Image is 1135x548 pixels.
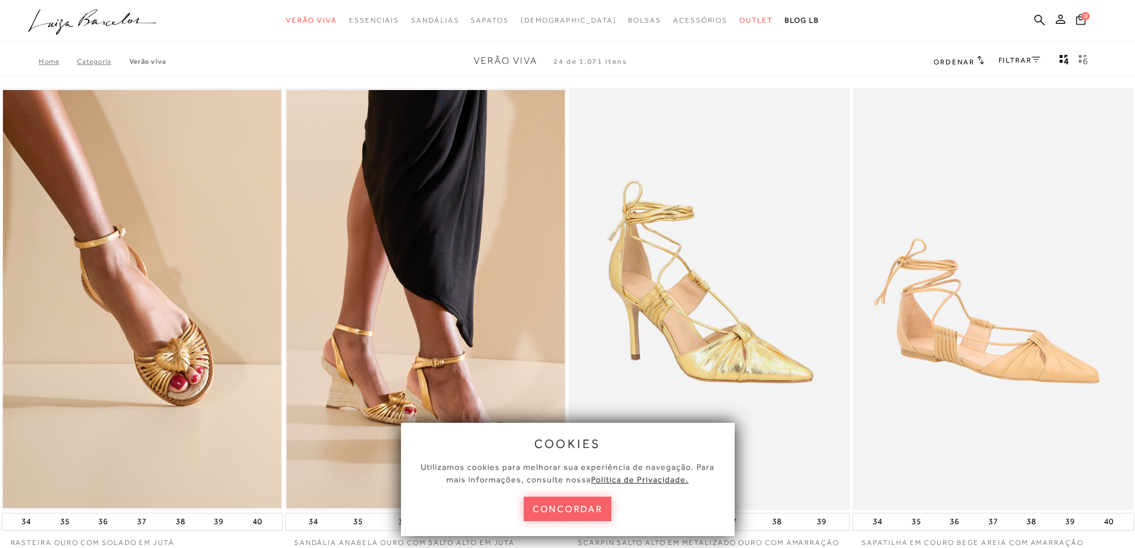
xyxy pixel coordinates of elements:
[350,513,366,530] button: 35
[785,16,819,24] span: BLOG LB
[854,90,1132,508] a: SAPATILHA EM COURO BEGE AREIA COM AMARRAÇÃO SAPATILHA EM COURO BEGE AREIA COM AMARRAÇÃO
[785,10,819,32] a: BLOG LB
[129,57,166,66] a: Verão Viva
[524,497,612,521] button: concordar
[18,513,35,530] button: 34
[1056,54,1072,69] button: Mostrar 4 produtos por linha
[570,90,848,508] img: SCARPIN SALTO ALTO EM METALIZADO OURO COM AMARRAÇÃO
[673,10,727,32] a: noSubCategoriesText
[673,16,727,24] span: Acessórios
[133,513,150,530] button: 37
[77,57,129,66] a: Categoria
[210,513,227,530] button: 39
[3,90,281,508] a: RASTEIRA OURO COM SOLADO EM JUTÁ RASTEIRA OURO COM SOLADO EM JUTÁ
[739,10,773,32] a: noSubCategoriesText
[1075,54,1092,69] button: gridText6Desc
[813,513,830,530] button: 39
[305,513,322,530] button: 34
[1100,513,1117,530] button: 40
[553,57,627,66] span: 24 de 1.071 itens
[172,513,189,530] button: 38
[349,16,399,24] span: Essenciais
[95,513,111,530] button: 36
[591,475,689,484] a: Política de Privacidade.
[287,90,565,508] img: SANDÁLIA ANABELA OURO COM SALTO ALTO EM JUTA
[628,10,661,32] a: noSubCategoriesText
[853,531,1133,548] a: SAPATILHA EM COURO BEGE AREIA COM AMARRAÇÃO
[3,90,281,508] img: RASTEIRA OURO COM SOLADO EM JUTÁ
[869,513,886,530] button: 34
[57,513,73,530] button: 35
[471,16,508,24] span: Sapatos
[769,513,785,530] button: 38
[985,513,1002,530] button: 37
[521,10,617,32] a: noSubCategoriesText
[471,10,508,32] a: noSubCategoriesText
[854,90,1132,508] img: SAPATILHA EM COURO BEGE AREIA COM AMARRAÇÃO
[570,90,848,508] a: SCARPIN SALTO ALTO EM METALIZADO OURO COM AMARRAÇÃO SCARPIN SALTO ALTO EM METALIZADO OURO COM AMA...
[349,10,399,32] a: noSubCategoriesText
[534,437,601,450] span: cookies
[999,56,1040,64] a: FILTRAR
[249,513,266,530] button: 40
[285,531,566,548] a: SANDÁLIA ANABELA OURO COM SALTO ALTO EM JUTA
[934,58,974,66] span: Ordenar
[1062,513,1078,530] button: 39
[474,55,537,66] span: Verão Viva
[411,10,459,32] a: noSubCategoriesText
[411,16,459,24] span: Sandálias
[521,16,617,24] span: [DEMOGRAPHIC_DATA]
[421,462,714,484] span: Utilizamos cookies para melhorar sua experiência de navegação. Para mais informações, consulte nossa
[628,16,661,24] span: Bolsas
[2,531,282,548] a: RASTEIRA OURO COM SOLADO EM JUTÁ
[1023,513,1040,530] button: 38
[739,16,773,24] span: Outlet
[908,513,925,530] button: 35
[287,90,565,508] a: SANDÁLIA ANABELA OURO COM SALTO ALTO EM JUTA SANDÁLIA ANABELA OURO COM SALTO ALTO EM JUTA
[39,57,77,66] a: Home
[946,513,963,530] button: 36
[286,10,337,32] a: noSubCategoriesText
[1072,13,1089,29] button: 0
[286,16,337,24] span: Verão Viva
[1081,12,1090,20] span: 0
